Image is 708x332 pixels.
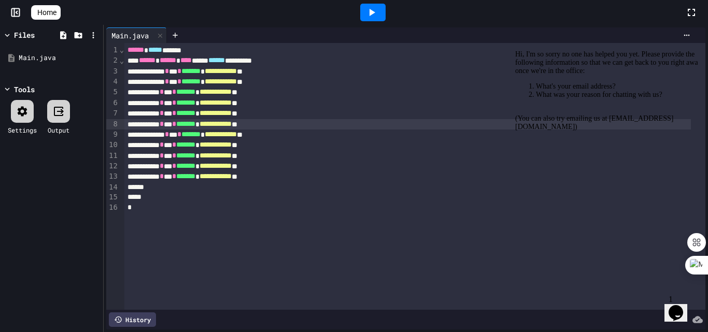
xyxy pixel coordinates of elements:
[14,84,35,95] div: Tools
[106,182,119,193] div: 14
[106,98,119,108] div: 6
[664,291,698,322] iframe: chat widget
[4,4,191,85] div: Hi, I'm so sorry no one has helped you yet. Please provide the following information so that we c...
[31,5,61,20] a: Home
[37,7,56,18] span: Home
[106,45,119,55] div: 1
[106,55,119,66] div: 2
[106,192,119,203] div: 15
[106,87,119,97] div: 5
[8,125,37,135] div: Settings
[106,30,154,41] div: Main.java
[106,108,119,119] div: 7
[106,119,119,129] div: 8
[106,27,167,43] div: Main.java
[25,36,191,45] li: What's your email address?
[106,151,119,161] div: 11
[106,129,119,140] div: 9
[109,312,156,327] div: History
[106,140,119,150] div: 10
[511,46,698,285] iframe: chat widget
[25,45,191,53] li: What was your reason for chatting with us?
[119,46,124,54] span: Fold line
[4,4,191,84] span: Hi, I'm so sorry no one has helped you yet. Please provide the following information so that we c...
[106,203,119,213] div: 16
[106,77,119,87] div: 4
[14,30,35,40] div: Files
[48,125,69,135] div: Output
[106,171,119,182] div: 13
[106,66,119,77] div: 3
[106,161,119,171] div: 12
[119,56,124,65] span: Fold line
[19,53,100,63] div: Main.java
